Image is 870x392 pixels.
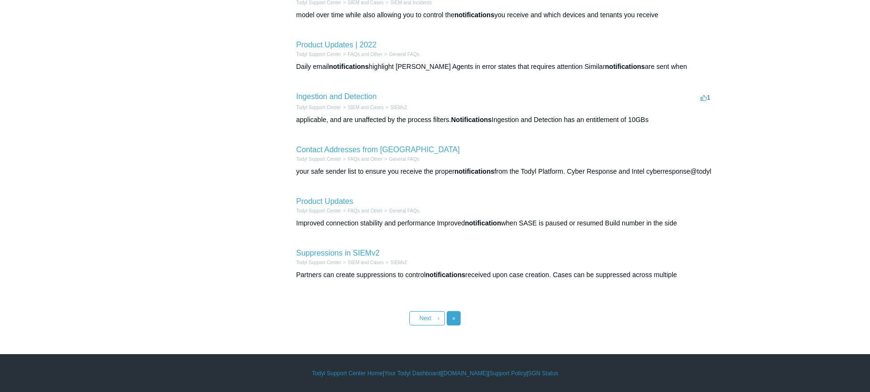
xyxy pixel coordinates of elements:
li: Todyl Support Center [296,156,341,163]
a: Product Updates [296,197,353,205]
div: Improved connection stability and performance Improved when SASE is paused or resumed Build numbe... [296,218,713,228]
li: General FAQs [383,51,419,58]
div: applicable, and are unaffected by the process filters. Ingestion and Detection has an entitlement... [296,115,713,125]
div: model over time while also allowing you to control the you receive and which devices and tenants ... [296,10,713,20]
li: SIEM and Cases [341,259,384,266]
em: notification [465,219,501,227]
a: Todyl Support Center [296,208,341,213]
a: FAQs and Other [348,52,382,57]
a: Your Todyl Dashboard [384,369,440,378]
em: notifications [329,63,369,70]
span: › [438,315,440,322]
a: Next [409,311,445,325]
em: notifications [454,168,494,175]
em: Notifications [451,116,492,123]
li: General FAQs [383,207,419,214]
li: FAQs and Other [341,156,382,163]
li: Todyl Support Center [296,51,341,58]
a: SIEM and Cases [348,260,384,265]
a: General FAQs [389,52,419,57]
a: SGN Status [528,369,558,378]
span: 1 [701,94,710,101]
a: Product Updates | 2022 [296,41,377,49]
a: [DOMAIN_NAME] [442,369,488,378]
em: notifications [426,271,465,279]
div: Daily email highlight [PERSON_NAME] Agents in error states that requires attention Similar are se... [296,62,713,72]
a: SIEMv2 [390,260,407,265]
li: SIEMv2 [384,104,407,111]
div: | | | | [158,369,713,378]
div: Partners can create suppressions to control received upon case creation. Cases can be suppressed ... [296,270,713,280]
li: SIEM and Cases [341,104,384,111]
li: FAQs and Other [341,51,382,58]
a: Todyl Support Center [296,260,341,265]
a: Todyl Support Center Home [312,369,383,378]
a: Ingestion and Detection [296,92,377,101]
a: General FAQs [389,208,419,213]
li: SIEMv2 [384,259,407,266]
li: General FAQs [383,156,419,163]
div: your safe sender list to ensure you receive the proper from the Todyl Platform. Cyber Response an... [296,167,713,177]
em: notifications [454,11,494,19]
li: Todyl Support Center [296,207,341,214]
li: FAQs and Other [341,207,382,214]
a: Suppressions in SIEMv2 [296,249,380,257]
a: General FAQs [389,157,419,162]
a: Contact Addresses from [GEOGRAPHIC_DATA] [296,146,460,154]
a: SIEM and Cases [348,105,384,110]
span: » [452,315,455,322]
li: Todyl Support Center [296,259,341,266]
a: SIEMv2 [390,105,407,110]
a: FAQs and Other [348,208,382,213]
em: notifications [605,63,645,70]
a: Todyl Support Center [296,157,341,162]
span: Next [419,315,431,322]
a: Todyl Support Center [296,52,341,57]
a: FAQs and Other [348,157,382,162]
a: Support Policy [489,369,526,378]
li: Todyl Support Center [296,104,341,111]
a: Todyl Support Center [296,105,341,110]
